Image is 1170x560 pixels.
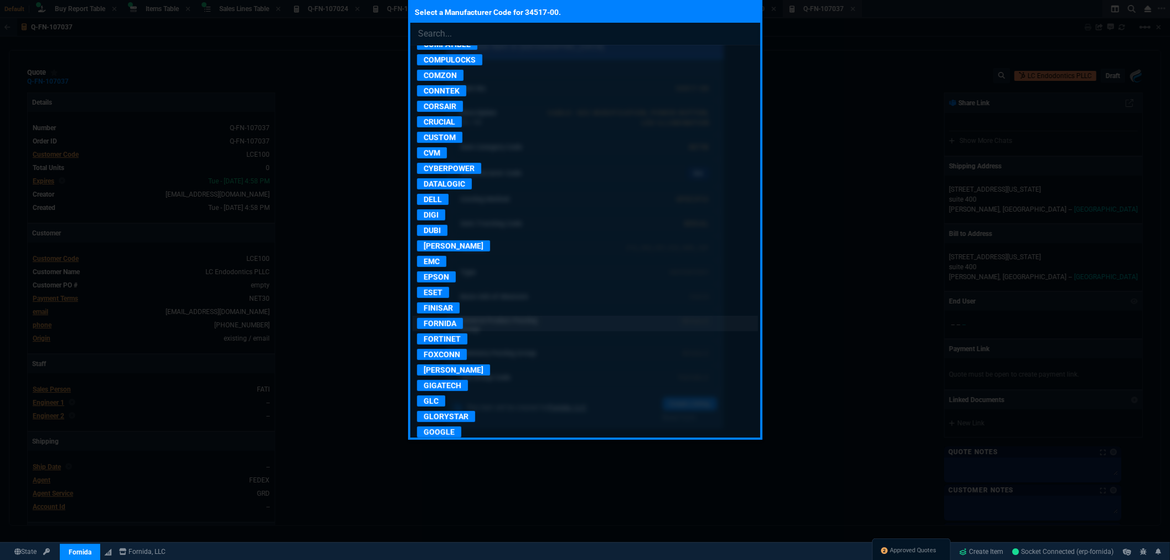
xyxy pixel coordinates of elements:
p: DATALOGIC [417,178,472,189]
p: [PERSON_NAME] [417,364,490,376]
span: Socket Connected (erp-fornida) [1013,548,1114,556]
p: CONNTEK [417,85,466,96]
a: API TOKEN [40,547,53,557]
p: COMPULOCKS [417,54,482,65]
p: CORSAIR [417,101,463,112]
p: FORTINET [417,333,467,345]
a: Create Item [955,543,1008,560]
p: COMZON [417,70,463,81]
p: ESET [417,287,449,298]
p: CUSTOM [417,132,462,143]
p: CYBERPOWER [417,163,481,174]
p: FORNIDA [417,318,463,329]
p: EMC [417,256,446,267]
p: GOOGLE [417,427,461,438]
input: Search... [410,23,760,45]
p: FOXCONN [417,349,467,360]
p: DELL [417,194,449,205]
span: Approved Quotes [890,546,937,555]
p: GLORYSTAR [417,411,475,422]
p: GLC [417,395,445,407]
a: Global State [11,547,40,557]
p: DUBI [417,225,447,236]
a: Hfe8va-qVkA711g4AAA9 [1013,547,1114,557]
p: CRUCIAL [417,116,462,127]
p: [PERSON_NAME] [417,240,490,251]
p: DIGI [417,209,445,220]
p: FINISAR [417,302,460,314]
p: CVM [417,147,447,158]
p: EPSON [417,271,456,282]
a: msbcCompanyName [116,547,169,557]
p: GIGATECH [417,380,468,391]
p: Select a Manufacturer Code for 34517-00. [410,2,760,23]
